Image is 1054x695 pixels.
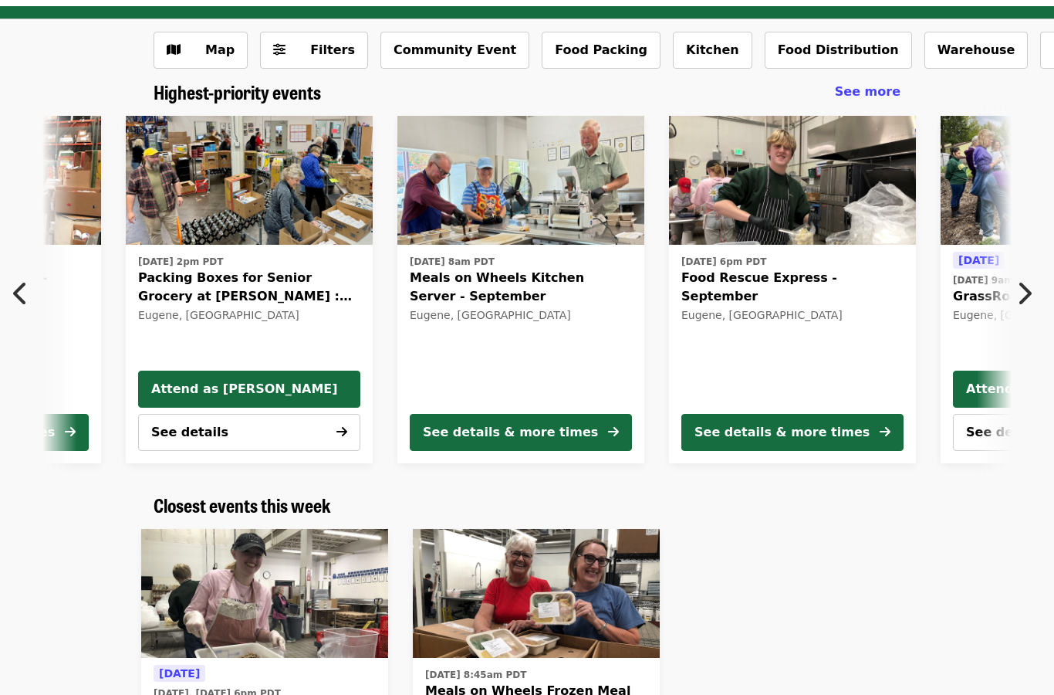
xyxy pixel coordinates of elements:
button: Filters (0 selected) [260,32,368,69]
time: [DATE] 8am PDT [410,255,495,269]
span: Closest events this week [154,491,331,518]
time: [DATE] 6pm PDT [681,255,766,269]
button: Food Distribution [765,32,912,69]
span: Meals on Wheels Kitchen Server - September [410,269,632,306]
button: See details & more times [410,414,632,451]
time: [DATE] 8:45am PDT [425,668,526,682]
i: map icon [167,42,181,57]
button: See details [138,414,360,451]
button: Show map view [154,32,248,69]
span: Food Rescue Express - September [681,269,904,306]
img: Packing Boxes for Senior Grocery at Bailey Hill : September organized by FOOD For Lane County [126,116,373,246]
i: arrow-right icon [608,425,619,439]
a: See details for "Food Rescue Express - September" [669,116,916,463]
i: chevron-left icon [13,279,29,308]
a: See details for "Packing Boxes for Senior Grocery at Bailey Hill : September" [138,251,360,325]
time: [DATE] 9am PDT [953,273,1038,287]
i: chevron-right icon [1016,279,1032,308]
span: See more [835,84,900,99]
span: Map [205,42,235,57]
button: Kitchen [673,32,752,69]
button: Community Event [380,32,529,69]
img: Meals on Wheels Kitchen Server - September organized by FOOD For Lane County [397,116,644,246]
button: Food Packing [542,32,660,69]
a: Highest-priority events [154,81,321,103]
i: sliders-h icon [273,42,285,57]
button: See details & more times [681,414,904,451]
a: See more [835,83,900,101]
div: Eugene, [GEOGRAPHIC_DATA] [138,309,360,322]
time: [DATE] 2pm PDT [138,255,223,269]
img: Food Rescue Express - September organized by FOOD For Lane County [669,116,916,246]
button: Next item [1003,272,1054,315]
span: See details [151,425,228,439]
span: Packing Boxes for Senior Grocery at [PERSON_NAME] : September [138,269,360,306]
div: See details & more times [694,423,870,442]
button: Warehouse [924,32,1029,69]
div: Eugene, [GEOGRAPHIC_DATA] [681,309,904,322]
img: Meals on Wheels Frozen Meal Packing - September organized by FOOD For Lane County [413,529,660,659]
div: Closest events this week [141,494,913,517]
div: Eugene, [GEOGRAPHIC_DATA] [410,309,632,322]
button: Attend as [PERSON_NAME] [138,371,360,408]
a: Packing Boxes for Senior Grocery at Bailey Hill : September [126,116,373,246]
div: See details & more times [423,423,598,442]
img: Food Rescue Express - August organized by FOOD For Lane County [141,529,388,659]
span: Attend as [PERSON_NAME] [151,380,347,398]
span: Filters [310,42,355,57]
span: [DATE] [958,254,999,266]
div: Highest-priority events [141,81,913,103]
a: See details for "Meals on Wheels Kitchen Server - September" [397,116,644,463]
span: Highest-priority events [154,78,321,105]
i: arrow-right icon [880,425,890,439]
i: arrow-right icon [336,425,347,439]
span: [DATE] [159,667,200,680]
a: Closest events this week [154,494,331,517]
